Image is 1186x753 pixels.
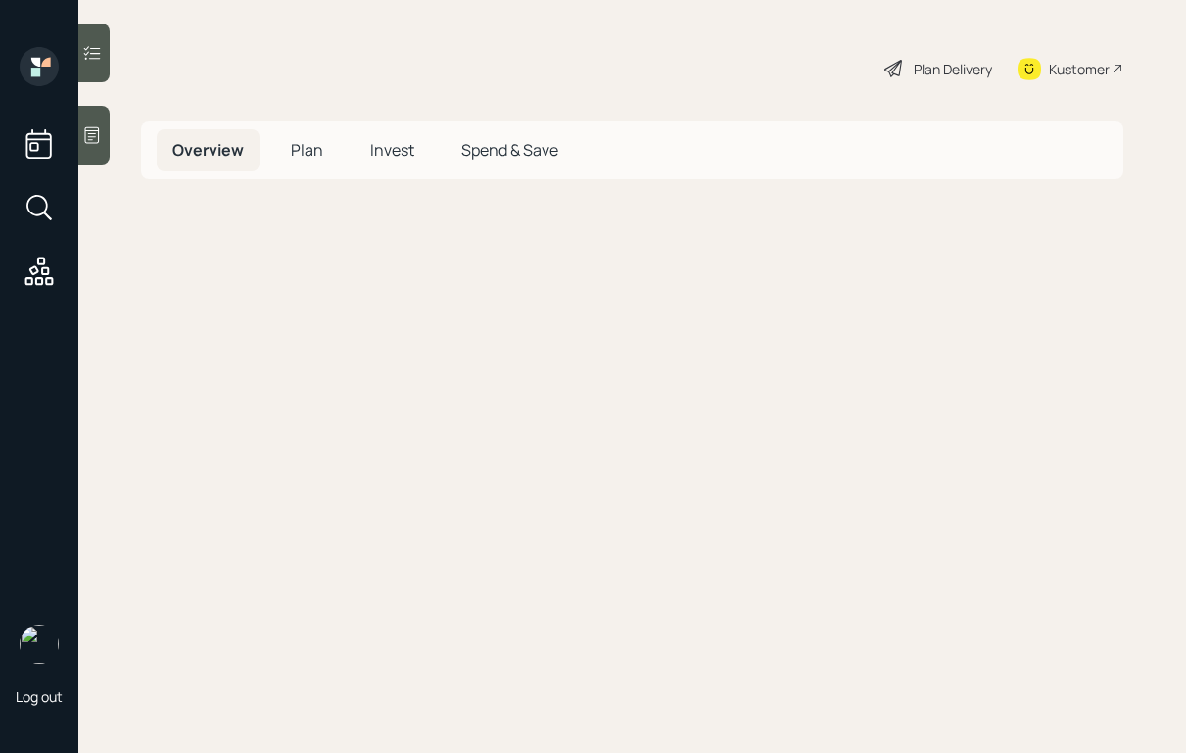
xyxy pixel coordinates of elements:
[172,139,244,161] span: Overview
[461,139,558,161] span: Spend & Save
[370,139,414,161] span: Invest
[16,687,63,706] div: Log out
[20,625,59,664] img: robby-grisanti-headshot.png
[1049,59,1110,79] div: Kustomer
[914,59,992,79] div: Plan Delivery
[291,139,323,161] span: Plan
